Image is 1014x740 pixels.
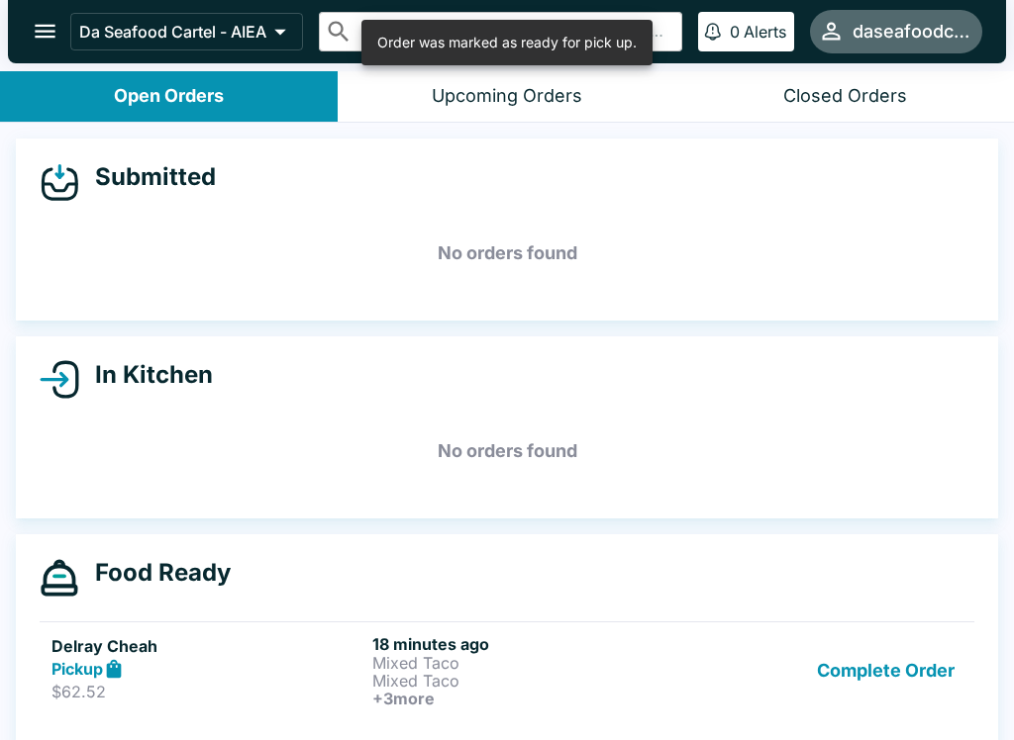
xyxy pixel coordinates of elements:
p: Mixed Taco [372,672,685,690]
h6: + 3 more [372,690,685,707]
h5: No orders found [40,416,974,487]
h4: Submitted [79,162,216,192]
button: daseafoodcartel [810,10,982,52]
div: Order was marked as ready for pick up. [377,26,637,59]
button: Complete Order [809,634,963,707]
input: Search orders by name or phone number [360,18,673,46]
div: Open Orders [114,85,224,108]
div: Closed Orders [783,85,907,108]
p: Da Seafood Cartel - AIEA [79,22,266,42]
h4: Food Ready [79,558,231,588]
p: Alerts [744,22,786,42]
p: 0 [730,22,740,42]
a: Delray CheahPickup$62.5218 minutes agoMixed TacoMixed Taco+3moreComplete Order [40,621,974,719]
h5: No orders found [40,218,974,289]
p: $62.52 [51,682,364,701]
div: Upcoming Orders [432,85,582,108]
div: daseafoodcartel [853,20,974,44]
button: Da Seafood Cartel - AIEA [70,13,303,50]
h5: Delray Cheah [51,634,364,658]
button: open drawer [20,6,70,56]
h4: In Kitchen [79,360,213,390]
h6: 18 minutes ago [372,634,685,654]
p: Mixed Taco [372,654,685,672]
strong: Pickup [51,659,103,679]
